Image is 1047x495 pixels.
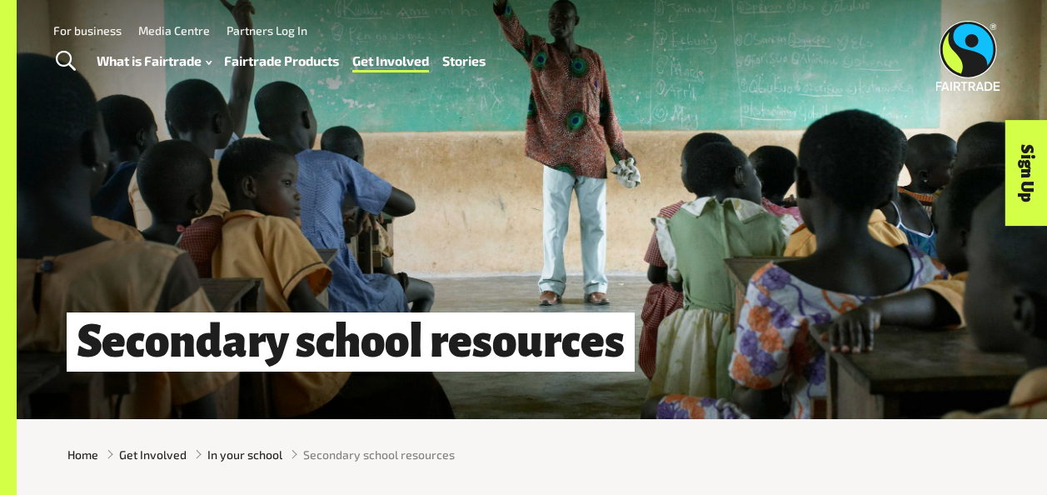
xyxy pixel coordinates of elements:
[227,23,307,37] a: Partners Log In
[936,21,1000,91] img: Fairtrade Australia New Zealand logo
[138,23,210,37] a: Media Centre
[119,446,187,463] a: Get Involved
[67,312,635,372] h1: Secondary school resources
[352,49,429,72] a: Get Involved
[45,41,86,82] a: Toggle Search
[224,49,339,72] a: Fairtrade Products
[207,446,282,463] a: In your school
[442,49,486,72] a: Stories
[67,446,98,463] a: Home
[303,446,455,463] span: Secondary school resources
[97,49,212,72] a: What is Fairtrade
[53,23,122,37] a: For business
